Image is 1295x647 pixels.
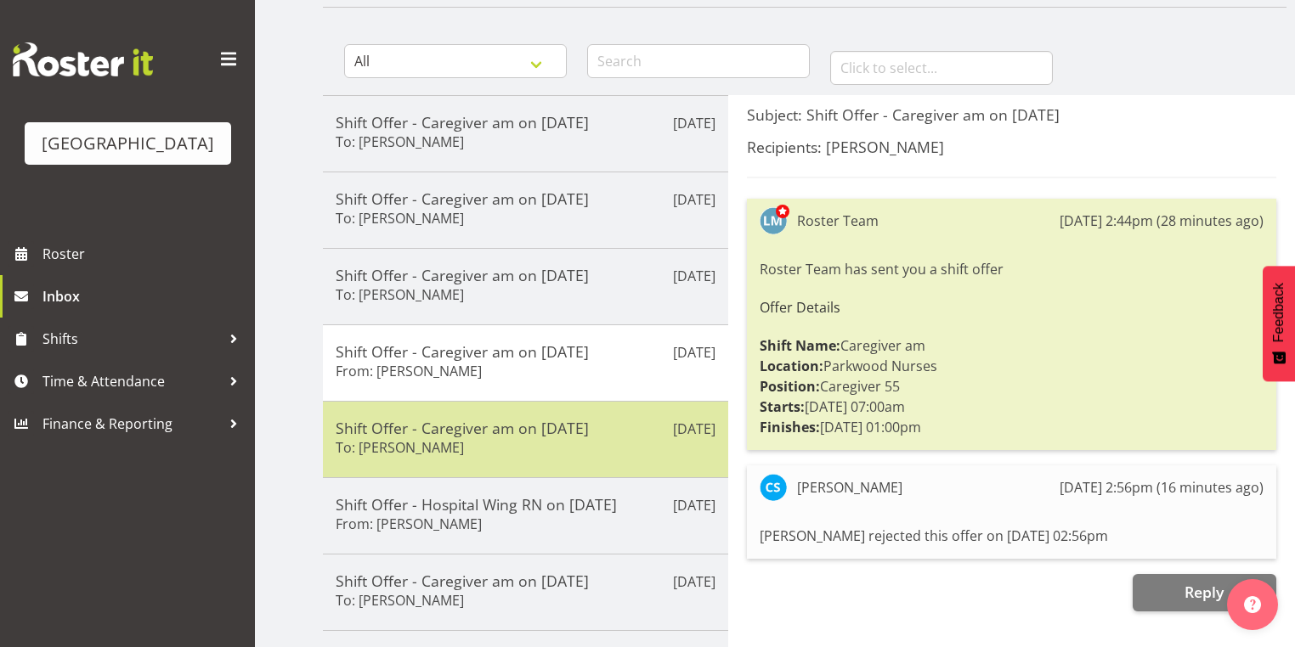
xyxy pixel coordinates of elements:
[336,495,715,514] h5: Shift Offer - Hospital Wing RN on [DATE]
[336,515,482,532] h6: From: [PERSON_NAME]
[747,138,1276,156] h5: Recipients: [PERSON_NAME]
[336,592,464,609] h6: To: [PERSON_NAME]
[760,357,823,375] strong: Location:
[42,131,214,156] div: [GEOGRAPHIC_DATA]
[336,419,715,437] h5: Shift Offer - Caregiver am on [DATE]
[42,326,221,352] span: Shifts
[1271,283,1287,342] span: Feedback
[1060,211,1264,231] div: [DATE] 2:44pm (28 minutes ago)
[760,521,1264,550] div: [PERSON_NAME] rejected this offer on [DATE] 02:56pm
[336,439,464,456] h6: To: [PERSON_NAME]
[760,397,805,416] strong: Starts:
[797,477,902,498] div: [PERSON_NAME]
[13,42,153,76] img: Rosterit website logo
[336,342,715,361] h5: Shift Offer - Caregiver am on [DATE]
[336,571,715,590] h5: Shift Offer - Caregiver am on [DATE]
[760,300,1264,315] h6: Offer Details
[1244,596,1261,613] img: help-xxl-2.png
[336,363,482,380] h6: From: [PERSON_NAME]
[587,44,810,78] input: Search
[797,211,879,231] div: Roster Team
[747,105,1276,124] h5: Subject: Shift Offer - Caregiver am on [DATE]
[42,411,221,436] span: Finance & Reporting
[42,284,246,309] span: Inbox
[673,266,715,286] p: [DATE]
[673,419,715,439] p: [DATE]
[760,207,787,234] img: lesley-mckenzie127.jpg
[336,113,715,132] h5: Shift Offer - Caregiver am on [DATE]
[42,369,221,394] span: Time & Attendance
[336,210,464,227] h6: To: [PERSON_NAME]
[1185,582,1224,602] span: Reply
[673,495,715,515] p: [DATE]
[673,342,715,363] p: [DATE]
[760,418,820,436] strong: Finishes:
[830,51,1053,85] input: Click to select...
[336,189,715,208] h5: Shift Offer - Caregiver am on [DATE]
[760,255,1264,442] div: Roster Team has sent you a shift offer Caregiver am Parkwood Nurses Caregiver 55 [DATE] 07:00am [...
[760,377,820,396] strong: Position:
[336,266,715,284] h5: Shift Offer - Caregiver am on [DATE]
[673,113,715,133] p: [DATE]
[42,241,246,267] span: Roster
[1060,477,1264,498] div: [DATE] 2:56pm (16 minutes ago)
[673,571,715,592] p: [DATE]
[760,474,787,501] img: chrislyn-ann-saquilayan9550.jpg
[336,286,464,303] h6: To: [PERSON_NAME]
[673,189,715,210] p: [DATE]
[1133,574,1276,611] button: Reply
[1263,266,1295,381] button: Feedback - Show survey
[336,133,464,150] h6: To: [PERSON_NAME]
[760,336,840,355] strong: Shift Name:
